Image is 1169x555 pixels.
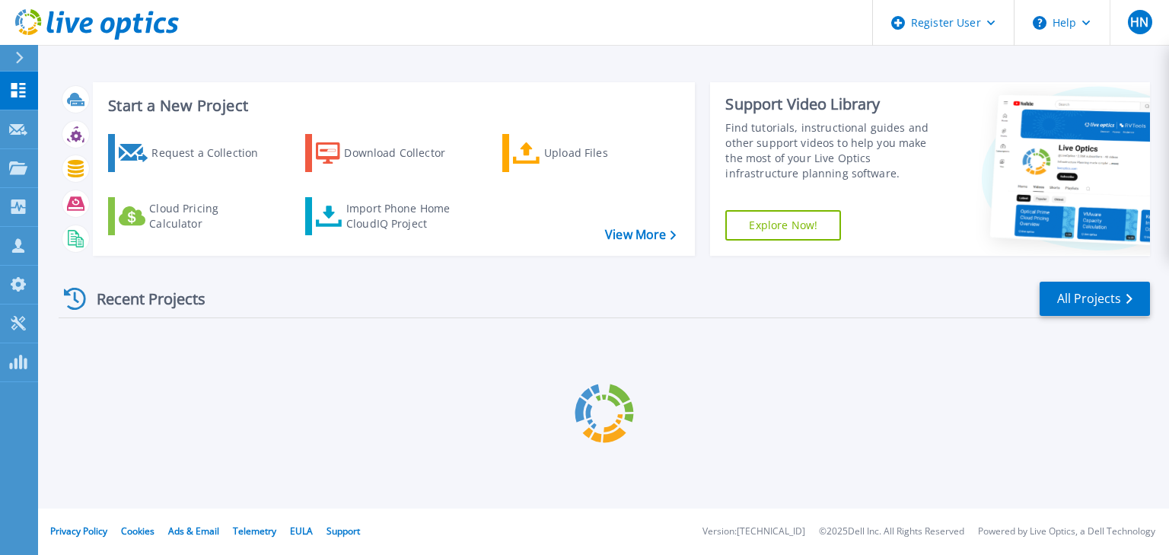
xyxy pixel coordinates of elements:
a: Telemetry [233,525,276,537]
a: View More [605,228,676,242]
h3: Start a New Project [108,97,676,114]
a: Ads & Email [168,525,219,537]
a: Download Collector [305,134,475,172]
div: Cloud Pricing Calculator [149,201,271,231]
a: Cloud Pricing Calculator [108,197,278,235]
a: Cookies [121,525,154,537]
div: Request a Collection [151,138,273,168]
a: Privacy Policy [50,525,107,537]
a: EULA [290,525,313,537]
div: Import Phone Home CloudIQ Project [346,201,465,231]
div: Find tutorials, instructional guides and other support videos to help you make the most of your L... [725,120,946,181]
a: Request a Collection [108,134,278,172]
a: Upload Files [502,134,672,172]
div: Upload Files [544,138,666,168]
span: HN [1130,16,1148,28]
a: Support [326,525,360,537]
div: Support Video Library [725,94,946,114]
a: All Projects [1040,282,1150,316]
li: Version: [TECHNICAL_ID] [702,527,805,537]
a: Explore Now! [725,210,841,241]
li: © 2025 Dell Inc. All Rights Reserved [819,527,964,537]
li: Powered by Live Optics, a Dell Technology [978,527,1155,537]
div: Download Collector [344,138,466,168]
div: Recent Projects [59,280,226,317]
